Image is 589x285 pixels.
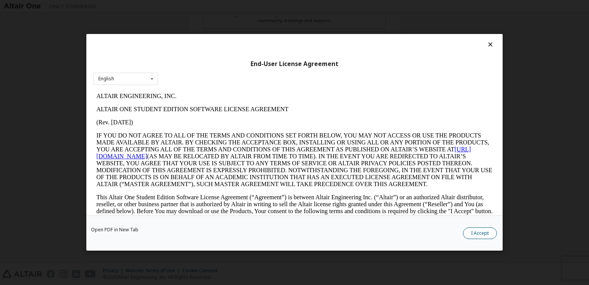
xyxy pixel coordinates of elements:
[3,42,399,98] p: IF YOU DO NOT AGREE TO ALL OF THE TERMS AND CONDITIONS SET FORTH BELOW, YOU MAY NOT ACCESS OR USE...
[3,16,399,23] p: ALTAIR ONE STUDENT EDITION SOFTWARE LICENSE AGREEMENT
[91,228,138,232] a: Open PDF in New Tab
[3,29,399,36] p: (Rev. [DATE])
[93,60,496,68] div: End-User License Agreement
[3,3,399,10] p: ALTAIR ENGINEERING, INC.
[3,56,378,70] a: [URL][DOMAIN_NAME]
[98,76,114,81] div: English
[463,228,497,239] button: I Accept
[3,104,399,132] p: This Altair One Student Edition Software License Agreement (“Agreement”) is between Altair Engine...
